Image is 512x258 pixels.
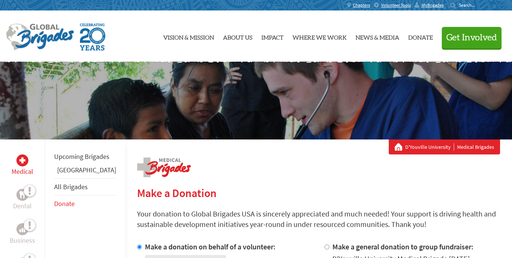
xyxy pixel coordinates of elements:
[405,143,454,151] a: D'Youville University
[442,27,502,48] button: Get Involved
[353,2,370,8] span: Chapters
[80,24,105,50] img: Global Brigades Celebrating 20 Years
[422,2,444,8] span: MyBrigades
[163,17,214,56] a: Vision & Mission
[459,2,480,8] input: Search...
[13,189,32,211] a: DentalDental
[57,166,116,174] a: [GEOGRAPHIC_DATA]
[381,2,411,8] span: Volunteer Tools
[12,166,33,177] p: Medical
[13,201,32,211] p: Dental
[6,24,74,50] img: Global Brigades Logo
[223,17,252,56] a: About Us
[16,154,28,166] div: Medical
[54,148,116,165] li: Upcoming Brigades
[54,152,109,161] a: Upcoming Brigades
[16,189,28,201] div: Dental
[54,178,116,196] li: All Brigades
[19,191,25,198] img: Dental
[54,196,116,212] li: Donate
[446,33,497,42] span: Get Involved
[137,157,191,177] img: logo-medical.png
[145,242,276,251] label: Make a donation on behalf of a volunteer:
[19,226,25,232] img: Business
[137,209,500,230] p: Your donation to Global Brigades USA is sincerely appreciated and much needed! Your support is dr...
[137,186,500,200] h2: Make a Donation
[408,17,433,56] a: Donate
[10,235,35,246] p: Business
[356,17,399,56] a: News & Media
[395,143,494,151] div: Medical Brigades
[54,182,88,191] a: All Brigades
[16,223,28,235] div: Business
[10,223,35,246] a: BusinessBusiness
[54,165,116,178] li: Belize
[12,154,33,177] a: MedicalMedical
[332,242,474,251] label: Make a general donation to group fundraiser:
[19,157,25,163] img: Medical
[261,17,283,56] a: Impact
[54,199,75,208] a: Donate
[292,17,347,56] a: Where We Work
